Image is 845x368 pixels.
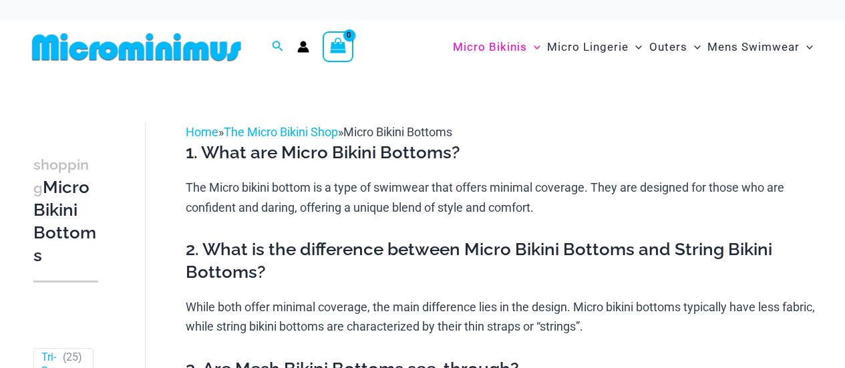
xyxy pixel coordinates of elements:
[547,30,629,64] span: Micro Lingerie
[186,178,818,217] p: The Micro bikini bottom is a type of swimwear that offers minimal coverage. They are designed for...
[704,27,816,67] a: Mens SwimwearMenu ToggleMenu Toggle
[224,125,338,139] a: The Micro Bikini Shop
[186,238,818,284] h3: 2. What is the difference between Micro Bikini Bottoms and String Bikini Bottoms?
[343,125,452,139] span: Micro Bikini Bottoms
[323,31,353,62] a: View Shopping Cart, empty
[186,142,818,164] h3: 1. What are Micro Bikini Bottoms?
[687,30,701,64] span: Menu Toggle
[33,156,89,196] span: shopping
[186,125,218,139] a: Home
[297,41,309,53] a: Account icon link
[707,30,800,64] span: Mens Swimwear
[800,30,813,64] span: Menu Toggle
[527,30,540,64] span: Menu Toggle
[448,25,818,69] nav: Site Navigation
[186,297,818,337] p: While both offer minimal coverage, the main difference lies in the design. Micro bikini bottoms t...
[272,39,284,55] a: Search icon link
[649,30,687,64] span: Outers
[544,27,645,67] a: Micro LingerieMenu ToggleMenu Toggle
[453,30,527,64] span: Micro Bikinis
[27,32,246,62] img: MM SHOP LOGO FLAT
[33,153,98,267] h3: Micro Bikini Bottoms
[629,30,642,64] span: Menu Toggle
[66,351,78,363] span: 25
[186,125,452,139] span: » »
[450,27,544,67] a: Micro BikinisMenu ToggleMenu Toggle
[646,27,704,67] a: OutersMenu ToggleMenu Toggle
